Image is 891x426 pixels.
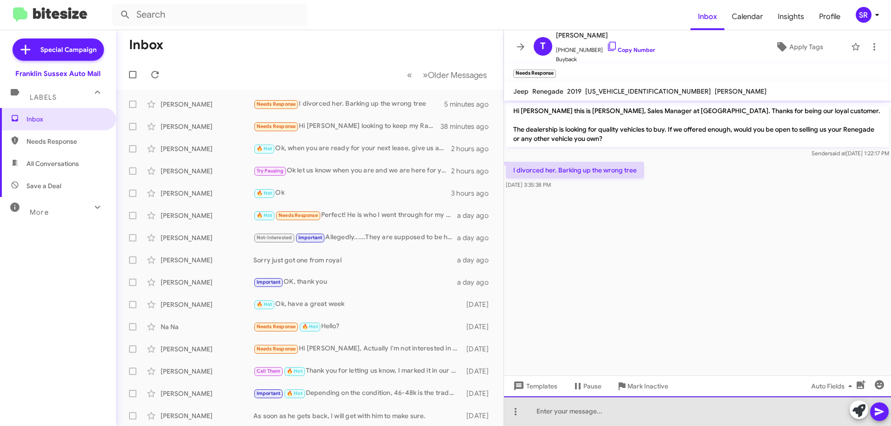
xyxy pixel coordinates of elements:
span: Needs Response [257,346,296,352]
div: [DATE] [462,411,496,420]
div: Ok, when you are ready for your next lease, give us an opportunity to earn your business. [253,143,451,154]
h1: Inbox [129,38,163,52]
div: [PERSON_NAME] [161,411,253,420]
span: Auto Fields [811,378,856,394]
span: 🔥 Hot [257,146,272,152]
div: Ok, have a great week [253,299,462,310]
div: a day ago [457,233,496,242]
button: SR [848,7,881,23]
span: Save a Deal [26,181,61,191]
div: I divorced her. Barking up the wrong tree [253,99,444,109]
div: [PERSON_NAME] [161,100,253,109]
div: [PERSON_NAME] [161,189,253,198]
span: Special Campaign [40,45,97,54]
span: Pause [583,378,601,394]
span: » [423,69,428,81]
span: Templates [511,378,557,394]
span: Call Them [257,368,281,374]
span: T [540,39,546,54]
span: Needs Response [257,101,296,107]
span: 🔥 Hot [287,368,303,374]
span: Jeep [513,87,529,95]
a: Inbox [691,3,724,30]
span: Important [257,390,281,396]
button: Previous [401,65,418,84]
span: [PERSON_NAME] [556,30,655,41]
div: Na Na [161,322,253,331]
div: Perfect! He is who I went through for my grand Cherokee [253,210,457,221]
div: Sorry just got one from royal [253,255,457,265]
button: Templates [504,378,565,394]
span: Apply Tags [789,38,823,55]
span: Needs Response [257,123,296,129]
div: [DATE] [462,367,496,376]
div: As soon as he gets back, I will get with him to make sure. [253,411,462,420]
span: Not-Interested [257,235,292,241]
span: Mark Inactive [627,378,668,394]
div: 38 minutes ago [440,122,496,131]
span: Sender [DATE] 1:22:17 PM [812,150,889,157]
div: [PERSON_NAME] [161,233,253,242]
div: [PERSON_NAME] [161,278,253,287]
span: 🔥 Hot [302,324,318,330]
a: Profile [812,3,848,30]
span: Inbox [26,114,105,124]
span: [PHONE_NUMBER] [556,41,655,55]
span: [PERSON_NAME] [715,87,767,95]
span: 🔥 Hot [257,301,272,307]
span: 🔥 Hot [257,212,272,218]
a: Calendar [724,3,770,30]
span: Important [298,235,323,241]
div: 5 minutes ago [444,100,496,109]
span: Try Pausing [257,168,284,174]
span: Buyback [556,55,655,64]
div: [DATE] [462,389,496,398]
span: said at [830,150,846,157]
a: Special Campaign [13,38,104,61]
button: Next [417,65,492,84]
div: Thank you for letting us know, I marked it in our system. [253,366,462,376]
div: [PERSON_NAME] [161,344,253,354]
span: Older Messages [428,70,487,80]
div: Hi [PERSON_NAME], Actually I'm not interested in a vehicle I had a question about the job opening... [253,343,462,354]
div: [PERSON_NAME] [161,122,253,131]
div: Hello? [253,321,462,332]
span: 🔥 Hot [287,390,303,396]
div: SR [856,7,872,23]
div: Depending on the condition, 46-48k is the trade value of your 2500. [253,388,462,399]
span: Renegade [532,87,563,95]
div: a day ago [457,211,496,220]
span: Needs Response [26,137,105,146]
div: 2 hours ago [451,144,496,153]
div: [DATE] [462,322,496,331]
div: 2 hours ago [451,166,496,176]
div: [PERSON_NAME] [161,255,253,265]
div: Franklin Sussex Auto Mall [15,69,101,78]
span: Needs Response [257,324,296,330]
p: Hi [PERSON_NAME] this is [PERSON_NAME], Sales Manager at [GEOGRAPHIC_DATA]. Thanks for being our ... [506,102,889,147]
button: Mark Inactive [609,378,676,394]
div: a day ago [457,255,496,265]
small: Needs Response [513,70,556,78]
div: [PERSON_NAME] [161,166,253,176]
a: Copy Number [607,46,655,53]
div: Ok [253,188,451,198]
span: All Conversations [26,159,79,168]
div: Ok let us know when you are and we are here for you. [253,165,451,176]
span: 2019 [567,87,581,95]
span: « [407,69,412,81]
div: [PERSON_NAME] [161,211,253,220]
span: [DATE] 3:35:38 PM [506,181,551,188]
div: [PERSON_NAME] [161,144,253,153]
input: Search [112,4,307,26]
button: Pause [565,378,609,394]
a: Insights [770,3,812,30]
div: OK, thank you [253,277,457,287]
nav: Page navigation example [402,65,492,84]
span: More [30,208,49,216]
span: 🔥 Hot [257,190,272,196]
